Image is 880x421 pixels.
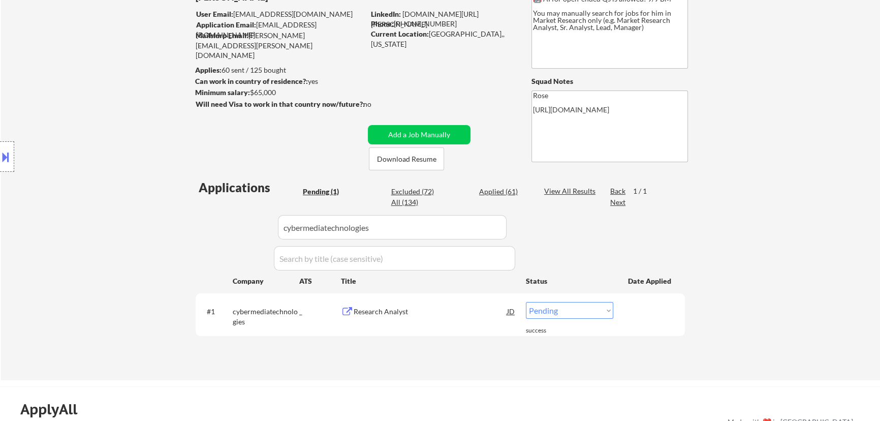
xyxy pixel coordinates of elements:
div: View All Results [544,186,599,196]
strong: LinkedIn: [371,10,401,18]
div: Next [610,197,626,207]
strong: Mailslurp Email: [196,31,248,40]
strong: User Email: [196,10,233,18]
input: Search by title (case sensitive) [274,246,515,270]
div: [PHONE_NUMBER] [371,19,515,29]
div: _ [299,307,341,317]
div: 60 sent / 125 bought [195,65,364,75]
strong: Applies: [195,66,222,74]
div: Status [526,272,613,290]
a: [DOMAIN_NAME][URL][PERSON_NAME] [371,10,479,28]
div: [GEOGRAPHIC_DATA],, [US_STATE] [371,29,515,49]
div: Applied (61) [479,187,530,197]
div: Applications [199,182,299,194]
button: Add a Job Manually [368,125,470,144]
strong: Application Email: [196,20,256,29]
strong: Will need Visa to work in that country now/future?: [196,100,365,108]
input: Search by company (case sensitive) [278,215,507,239]
div: [EMAIL_ADDRESS][DOMAIN_NAME] [196,9,364,19]
div: Research Analyst [354,307,507,317]
div: Excluded (72) [391,187,442,197]
div: Squad Notes [531,76,688,86]
strong: Can work in country of residence?: [195,77,308,85]
div: Company [233,276,299,286]
div: yes [195,76,361,86]
div: Title [341,276,516,286]
strong: Current Location: [371,29,429,38]
strong: Minimum salary: [195,88,250,97]
div: ApplyAll [20,401,89,418]
div: Date Applied [628,276,673,286]
div: [EMAIL_ADDRESS][DOMAIN_NAME] [196,20,364,40]
div: success [526,326,567,335]
div: 1 / 1 [633,186,656,196]
div: [PERSON_NAME][EMAIL_ADDRESS][PERSON_NAME][DOMAIN_NAME] [196,31,364,61]
div: cybermediatechnologies [233,307,299,326]
div: JD [506,302,516,320]
div: Pending (1) [303,187,354,197]
div: ATS [299,276,341,286]
div: #1 [207,307,225,317]
div: no [363,99,392,109]
div: $65,000 [195,87,364,98]
div: Back [610,186,626,196]
strong: Phone: [371,19,394,28]
button: Download Resume [369,147,444,170]
div: All (134) [391,197,442,207]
